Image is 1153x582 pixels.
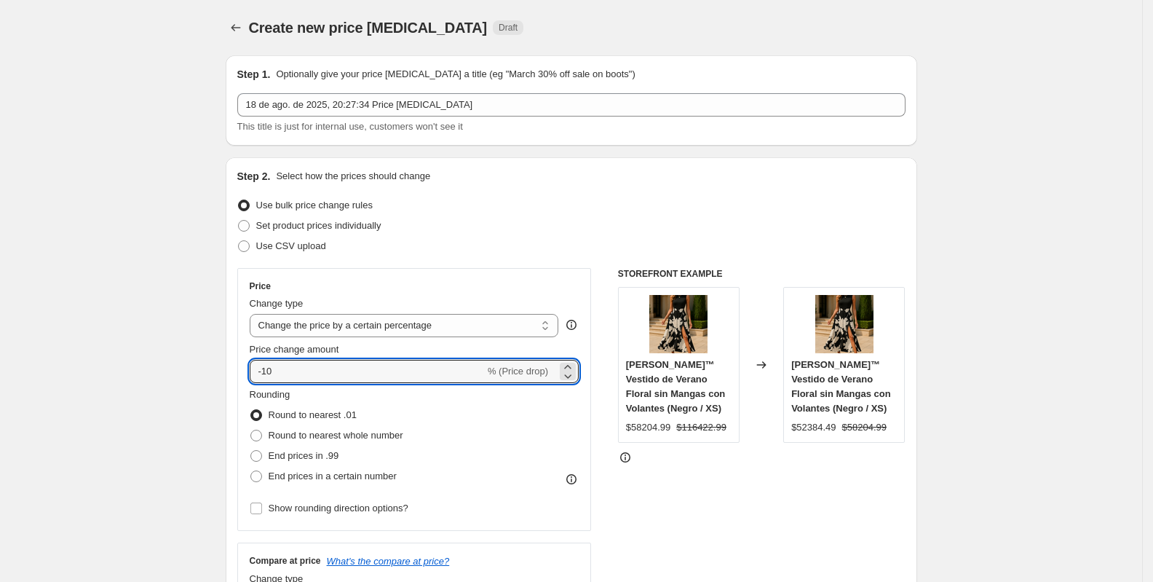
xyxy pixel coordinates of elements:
input: 30% off holiday sale [237,93,906,117]
span: This title is just for internal use, customers won't see it [237,121,463,132]
button: Price change jobs [226,17,246,38]
span: Round to nearest whole number [269,430,403,441]
h2: Step 2. [237,169,271,184]
span: End prices in a certain number [269,471,397,481]
span: Use CSV upload [256,240,326,251]
h3: Compare at price [250,555,321,567]
h6: STOREFRONT EXAMPLE [618,268,906,280]
img: ChatGPT_Image_Apr_14_2025_01_12_37_PM_80x.png [815,295,873,353]
span: Use bulk price change rules [256,200,373,211]
div: help [564,318,579,332]
strike: $116422.99 [676,420,726,435]
div: $58204.99 [626,420,670,435]
span: Round to nearest .01 [269,409,357,420]
div: $52384.49 [791,420,836,435]
span: [PERSON_NAME]™ Vestido de Verano Floral sin Mangas con Volantes (Negro / XS) [626,359,726,414]
p: Optionally give your price [MEDICAL_DATA] a title (eg "March 30% off sale on boots") [276,67,635,82]
h3: Price [250,280,271,292]
button: What's the compare at price? [327,556,450,567]
span: End prices in .99 [269,450,339,461]
span: Rounding [250,389,290,400]
span: Set product prices individually [256,220,381,231]
span: Price change amount [250,344,339,355]
span: Change type [250,298,304,309]
span: [PERSON_NAME]™ Vestido de Verano Floral sin Mangas con Volantes (Negro / XS) [791,359,891,414]
span: Create new price [MEDICAL_DATA] [249,20,488,36]
p: Select how the prices should change [276,169,430,184]
span: Show rounding direction options? [269,503,408,514]
strike: $58204.99 [842,420,887,435]
input: -15 [250,360,485,383]
h2: Step 1. [237,67,271,82]
img: ChatGPT_Image_Apr_14_2025_01_12_37_PM_80x.png [649,295,708,353]
span: Draft [499,22,518,34]
span: % (Price drop) [488,366,548,377]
